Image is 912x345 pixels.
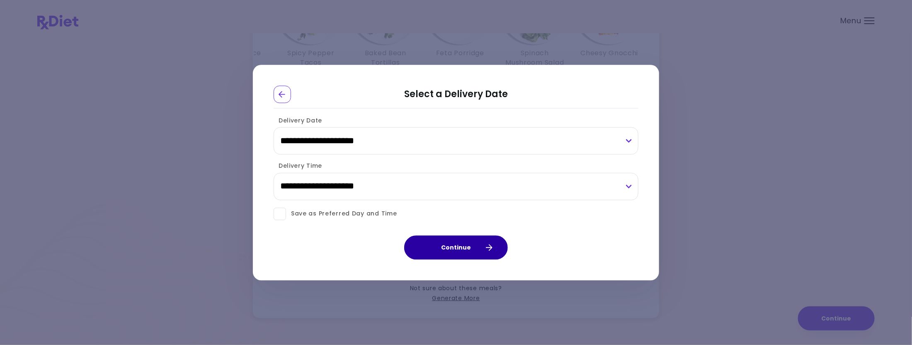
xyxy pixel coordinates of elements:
[274,162,322,170] label: Delivery Time
[274,86,638,108] h2: Select a Delivery Date
[274,116,322,125] label: Delivery Date
[274,86,291,103] div: Go Back
[404,235,508,259] button: Continue
[286,209,397,219] span: Save as Preferred Day and Time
